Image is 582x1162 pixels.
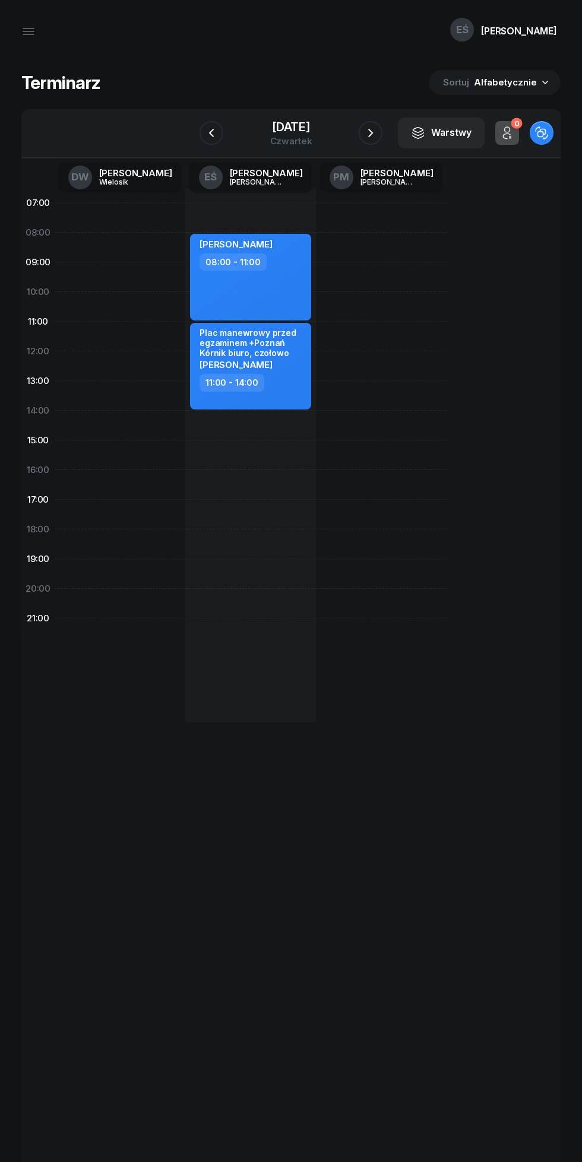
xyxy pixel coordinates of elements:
div: 11:00 [21,307,55,336]
div: czwartek [270,136,312,145]
div: 19:00 [21,544,55,574]
div: 15:00 [21,426,55,455]
div: 08:00 [21,218,55,247]
span: PM [333,172,349,182]
button: 0 [495,121,519,145]
div: 12:00 [21,336,55,366]
span: EŚ [456,25,469,35]
div: 20:00 [21,574,55,604]
div: 18:00 [21,515,55,544]
div: [PERSON_NAME] [360,178,417,186]
div: 13:00 [21,366,55,396]
div: 21:00 [21,604,55,633]
div: [PERSON_NAME] [99,169,172,177]
div: 09:00 [21,247,55,277]
div: [DATE] [270,121,312,133]
span: [PERSON_NAME] [200,239,273,250]
button: Warstwy [398,118,485,148]
span: [PERSON_NAME] [200,359,273,370]
h1: Terminarz [21,72,100,93]
div: [PERSON_NAME] [481,26,557,36]
div: Plac manewrowy przed egzaminem +Poznań Kórnik biuro, czołowo [200,328,304,358]
a: DW[PERSON_NAME]Wielosik [59,162,182,193]
div: 16:00 [21,455,55,485]
div: 10:00 [21,277,55,307]
span: Sortuj [443,75,472,90]
div: 14:00 [21,396,55,426]
div: 0 [511,118,522,129]
div: 07:00 [21,188,55,218]
span: EŚ [204,172,217,182]
div: 11:00 - 14:00 [200,374,264,391]
div: Warstwy [411,125,472,141]
div: [PERSON_NAME] [230,169,303,177]
div: 17:00 [21,485,55,515]
span: DW [71,172,89,182]
div: [PERSON_NAME] [230,178,287,186]
span: Alfabetycznie [474,77,537,88]
button: Sortuj Alfabetycznie [429,70,561,95]
div: [PERSON_NAME] [360,169,434,177]
a: PM[PERSON_NAME][PERSON_NAME] [320,162,443,193]
a: EŚ[PERSON_NAME][PERSON_NAME] [189,162,312,193]
div: 08:00 - 11:00 [200,253,267,271]
div: Wielosik [99,178,156,186]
